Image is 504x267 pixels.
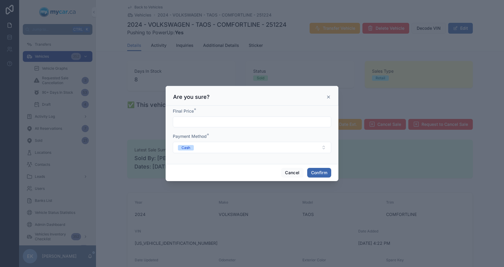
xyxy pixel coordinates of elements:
div: Cash [181,145,190,150]
button: Select Button [173,142,331,153]
button: Cancel [281,168,303,177]
span: FInal Price [173,108,194,114]
h3: Are you sure? [173,93,210,101]
button: Confirm [307,168,331,177]
span: Payment Method [173,134,207,139]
